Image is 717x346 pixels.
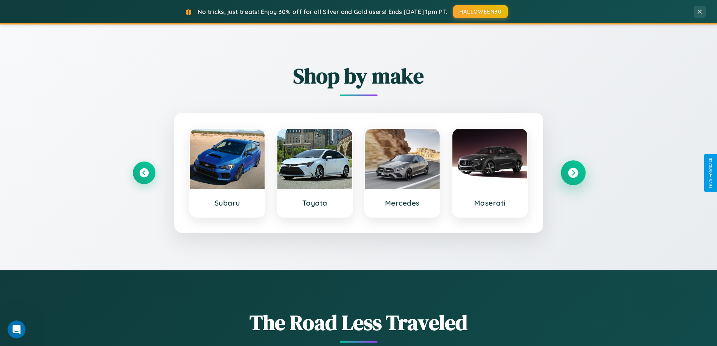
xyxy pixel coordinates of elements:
[8,320,26,338] iframe: Intercom live chat
[198,8,448,15] span: No tricks, just treats! Enjoy 30% off for all Silver and Gold users! Ends [DATE] 1pm PT.
[133,61,585,90] h2: Shop by make
[708,158,713,188] div: Give Feedback
[133,308,585,337] h1: The Road Less Traveled
[453,5,508,18] button: HALLOWEEN30
[460,198,520,207] h3: Maserati
[285,198,345,207] h3: Toyota
[373,198,432,207] h3: Mercedes
[198,198,257,207] h3: Subaru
